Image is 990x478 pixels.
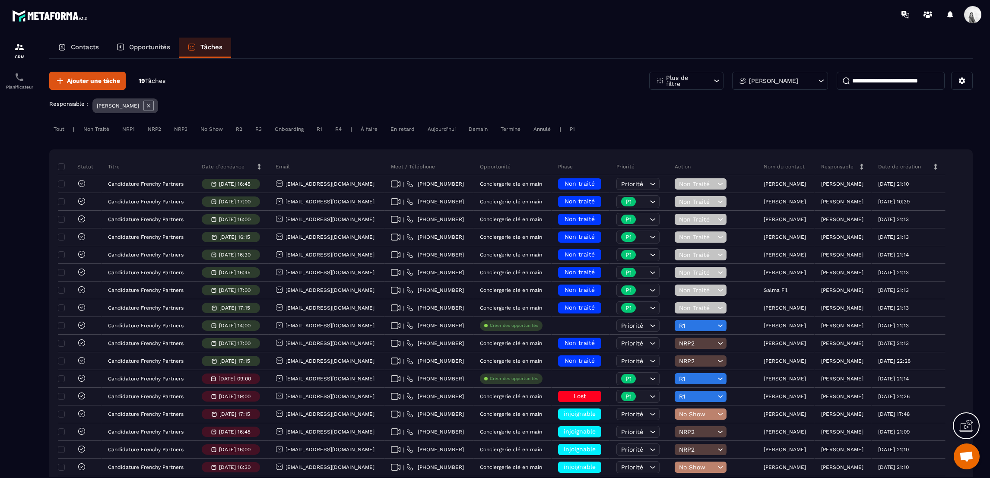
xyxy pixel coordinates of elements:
[764,429,806,435] p: [PERSON_NAME]
[480,429,542,435] p: Conciergerie clé en main
[878,199,910,205] p: [DATE] 10:39
[764,464,806,470] p: [PERSON_NAME]
[202,163,244,170] p: Date d’échéance
[764,181,806,187] p: [PERSON_NAME]
[331,124,346,134] div: R4
[480,464,542,470] p: Conciergerie clé en main
[79,124,114,134] div: Non Traité
[403,199,404,205] span: |
[679,464,715,471] span: No Show
[480,269,542,275] p: Conciergerie clé en main
[764,287,787,293] p: Salma Fil
[406,464,464,471] a: [PHONE_NUMBER]
[196,124,227,134] div: No Show
[878,269,909,275] p: [DATE] 21:13
[108,252,184,258] p: Candidature Frenchy Partners
[764,199,806,205] p: [PERSON_NAME]
[565,357,595,364] span: Non traité
[621,446,643,453] span: Priorité
[2,35,37,66] a: formationformationCRM
[565,286,595,293] span: Non traité
[464,124,492,134] div: Demain
[480,446,542,453] p: Conciergerie clé en main
[480,234,542,240] p: Conciergerie clé en main
[406,304,464,311] a: [PHONE_NUMBER]
[219,358,250,364] p: [DATE] 17:15
[406,322,464,329] a: [PHONE_NUMBER]
[764,446,806,453] p: [PERSON_NAME]
[679,428,715,435] span: NRP2
[878,464,909,470] p: [DATE] 21:10
[821,216,863,222] p: [PERSON_NAME]
[821,287,863,293] p: [PERSON_NAME]
[621,411,643,418] span: Priorité
[565,304,595,311] span: Non traité
[564,463,596,470] span: injoignable
[108,358,184,364] p: Candidature Frenchy Partners
[764,305,806,311] p: [PERSON_NAME]
[529,124,555,134] div: Annulé
[558,163,573,170] p: Phase
[679,251,715,258] span: Non Traité
[625,252,631,258] p: P1
[821,181,863,187] p: [PERSON_NAME]
[406,198,464,205] a: [PHONE_NUMBER]
[219,464,251,470] p: [DATE] 16:30
[406,251,464,258] a: [PHONE_NUMBER]
[764,234,806,240] p: [PERSON_NAME]
[406,287,464,294] a: [PHONE_NUMBER]
[764,216,806,222] p: [PERSON_NAME]
[480,411,542,417] p: Conciergerie clé en main
[565,269,595,275] span: Non traité
[251,124,266,134] div: R3
[49,38,108,58] a: Contacts
[14,72,25,82] img: scheduler
[565,215,595,222] span: Non traité
[403,393,404,400] span: |
[764,340,806,346] p: [PERSON_NAME]
[403,358,404,364] span: |
[679,180,715,187] span: Non Traité
[821,376,863,382] p: [PERSON_NAME]
[821,429,863,435] p: [PERSON_NAME]
[108,411,184,417] p: Candidature Frenchy Partners
[219,376,251,382] p: [DATE] 09:00
[129,43,170,51] p: Opportunités
[821,252,863,258] p: [PERSON_NAME]
[679,216,715,223] span: Non Traité
[565,124,579,134] div: P1
[219,252,251,258] p: [DATE] 16:30
[565,251,595,258] span: Non traité
[71,43,99,51] p: Contacts
[423,124,460,134] div: Aujourd'hui
[821,199,863,205] p: [PERSON_NAME]
[108,393,184,399] p: Candidature Frenchy Partners
[406,428,464,435] a: [PHONE_NUMBER]
[621,180,643,187] span: Priorité
[821,340,863,346] p: [PERSON_NAME]
[49,72,126,90] button: Ajouter une tâche
[625,199,631,205] p: P1
[764,323,806,329] p: [PERSON_NAME]
[406,393,464,400] a: [PHONE_NUMBER]
[403,216,404,223] span: |
[12,8,90,24] img: logo
[878,305,909,311] p: [DATE] 21:13
[406,234,464,241] a: [PHONE_NUMBER]
[490,376,538,382] p: Créer des opportunités
[139,77,165,85] p: 19
[878,358,911,364] p: [DATE] 22:28
[679,358,715,364] span: NRP2
[118,124,139,134] div: NRP1
[219,216,251,222] p: [DATE] 16:00
[403,181,404,187] span: |
[625,269,631,275] p: P1
[878,216,909,222] p: [DATE] 21:13
[108,305,184,311] p: Candidature Frenchy Partners
[67,76,120,85] span: Ajouter une tâche
[403,340,404,347] span: |
[679,287,715,294] span: Non Traité
[406,358,464,364] a: [PHONE_NUMBER]
[821,305,863,311] p: [PERSON_NAME]
[679,234,715,241] span: Non Traité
